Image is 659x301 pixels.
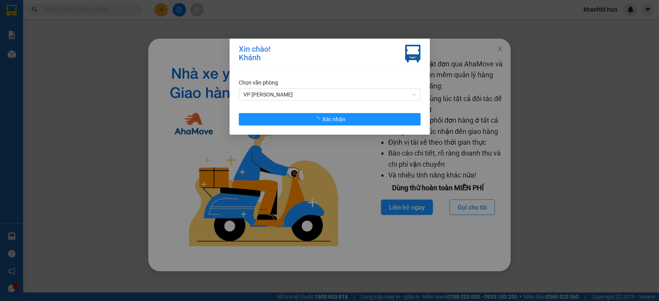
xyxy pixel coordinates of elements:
[239,78,421,87] div: Chọn văn phòng
[243,89,416,100] span: VP Bạc Liêu
[239,113,421,125] button: Xác nhận
[314,117,322,122] span: loading
[322,115,345,123] span: Xác nhận
[239,45,270,63] div: Xin chào! Khánh
[405,45,421,63] img: vxr-icon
